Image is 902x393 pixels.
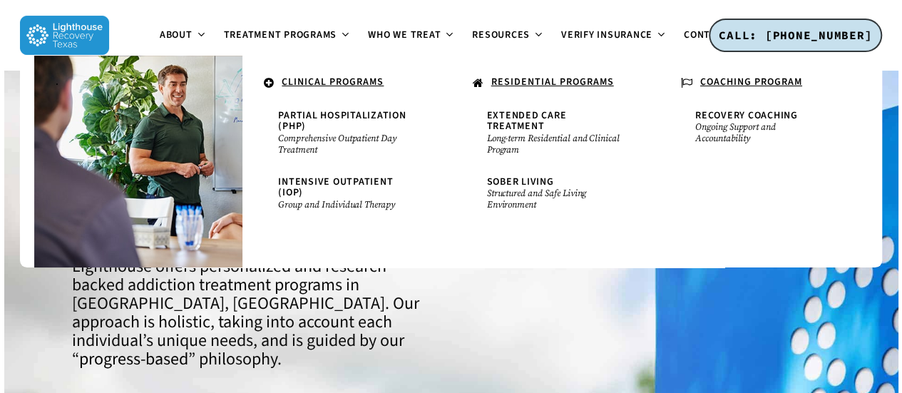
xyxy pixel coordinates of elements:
[480,103,631,163] a: Extended Care TreatmentLong-term Residential and Clinical Program
[282,75,384,89] u: CLINICAL PROGRAMS
[271,170,422,218] a: Intensive Outpatient (IOP)Group and Individual Therapy
[688,103,839,151] a: Recovery CoachingOngoing Support and Accountability
[278,133,415,155] small: Comprehensive Outpatient Day Treatment
[215,30,360,41] a: Treatment Programs
[487,175,554,189] span: Sober Living
[278,199,415,210] small: Group and Individual Therapy
[257,70,436,97] a: CLINICAL PROGRAMS
[368,28,441,42] span: Who We Treat
[480,170,631,218] a: Sober LivingStructured and Safe Living Environment
[278,108,406,133] span: Partial Hospitalization (PHP)
[463,30,553,41] a: Resources
[553,30,675,41] a: Verify Insurance
[487,108,567,133] span: Extended Care Treatment
[20,16,109,55] img: Lighthouse Recovery Texas
[695,121,832,144] small: Ongoing Support and Accountability
[56,75,59,89] span: .
[675,30,751,41] a: Contact
[278,175,393,200] span: Intensive Outpatient (IOP)
[695,108,798,123] span: Recovery Coaching
[491,75,614,89] u: RESIDENTIAL PROGRAMS
[674,70,854,97] a: COACHING PROGRAM
[472,28,530,42] span: Resources
[224,28,337,42] span: Treatment Programs
[72,257,436,369] h4: Lighthouse offers personalized and research-backed addiction treatment programs in [GEOGRAPHIC_DA...
[684,28,728,42] span: Contact
[466,70,645,97] a: RESIDENTIAL PROGRAMS
[561,28,652,42] span: Verify Insurance
[709,19,882,53] a: CALL: [PHONE_NUMBER]
[151,30,215,41] a: About
[700,75,802,89] u: COACHING PROGRAM
[359,30,463,41] a: Who We Treat
[487,133,624,155] small: Long-term Residential and Clinical Program
[487,188,624,210] small: Structured and Safe Living Environment
[160,28,193,42] span: About
[48,70,228,95] a: .
[719,28,872,42] span: CALL: [PHONE_NUMBER]
[271,103,422,163] a: Partial Hospitalization (PHP)Comprehensive Outpatient Day Treatment
[79,347,188,372] a: progress-based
